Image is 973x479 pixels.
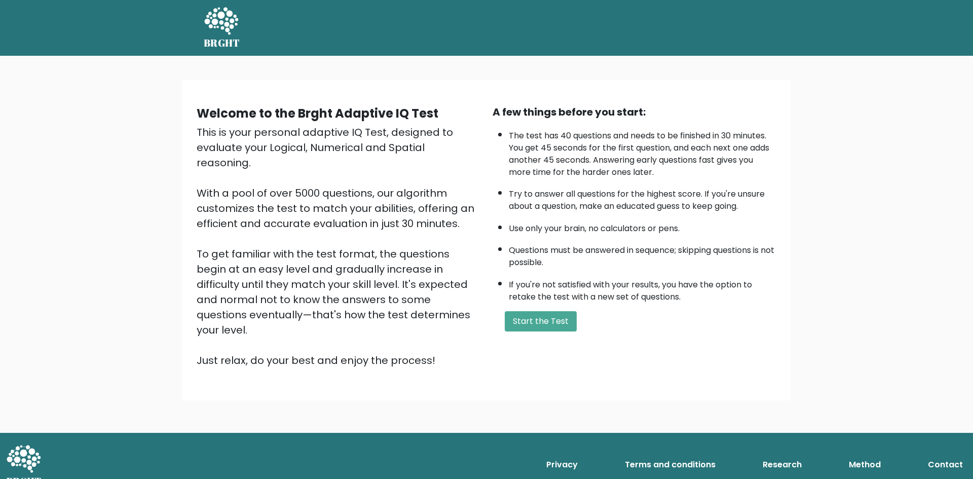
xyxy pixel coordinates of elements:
li: If you're not satisfied with your results, you have the option to retake the test with a new set ... [509,274,776,303]
div: This is your personal adaptive IQ Test, designed to evaluate your Logical, Numerical and Spatial ... [197,125,480,368]
a: Privacy [542,455,582,475]
li: Questions must be answered in sequence; skipping questions is not possible. [509,239,776,269]
a: Terms and conditions [621,455,720,475]
a: Research [759,455,806,475]
li: Use only your brain, no calculators or pens. [509,217,776,235]
div: A few things before you start: [493,104,776,120]
a: Contact [924,455,967,475]
a: BRGHT [204,4,240,52]
button: Start the Test [505,311,577,331]
a: Method [845,455,885,475]
li: Try to answer all questions for the highest score. If you're unsure about a question, make an edu... [509,183,776,212]
b: Welcome to the Brght Adaptive IQ Test [197,105,438,122]
h5: BRGHT [204,37,240,49]
li: The test has 40 questions and needs to be finished in 30 minutes. You get 45 seconds for the firs... [509,125,776,178]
